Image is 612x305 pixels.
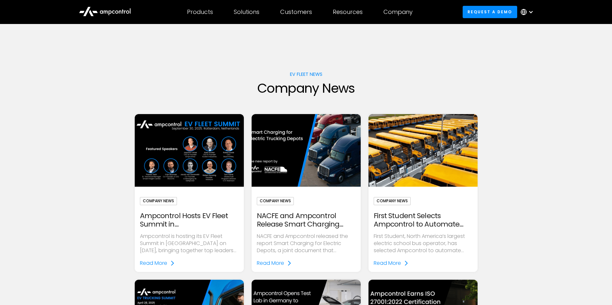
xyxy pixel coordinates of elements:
[290,71,322,78] div: EV fleet news
[234,8,259,16] div: Solutions
[187,8,213,16] div: Products
[257,80,355,96] h1: Company News
[140,260,167,267] div: Read More
[280,8,312,16] div: Customers
[257,233,356,254] p: NACFE and Ampcontrol released the report Smart Charging for Electric Depots, a joint document tha...
[257,197,294,205] div: Company News
[374,197,411,205] div: Company News
[383,8,413,16] div: Company
[140,260,175,267] a: Read More
[140,233,239,254] p: Ampcontrol is hosting its EV Fleet Summit in [GEOGRAPHIC_DATA] on [DATE], bringing together top l...
[257,212,356,229] div: NACFE and Ampcontrol Release Smart Charging Report for Electric Truck Depots
[374,260,409,267] a: Read More
[257,260,284,267] div: Read More
[140,197,177,205] div: Company News
[463,6,517,18] a: Request a demo
[374,260,401,267] div: Read More
[257,260,292,267] a: Read More
[374,212,472,229] div: First Student Selects Ampcontrol to Automate Electric Transportation
[333,8,363,16] div: Resources
[374,233,472,254] p: First Student, North America’s largest electric school bus operator, has selected Ampcontrol to a...
[140,212,239,229] div: Ampcontrol Hosts EV Fleet Summit in [GEOGRAPHIC_DATA] to Advance Electric Fleet Management in [GE...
